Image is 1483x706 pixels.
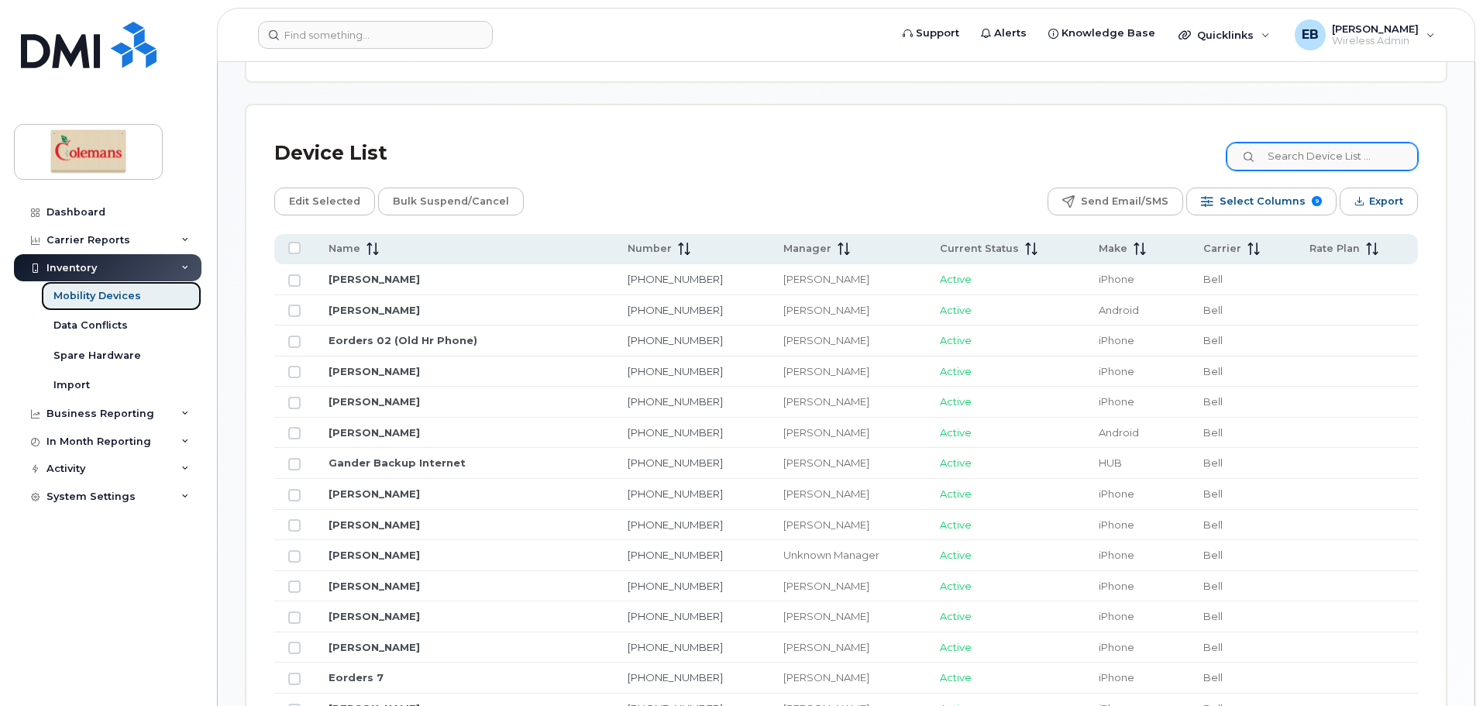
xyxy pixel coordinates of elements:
[1203,273,1223,285] span: Bell
[628,580,723,592] a: [PHONE_NUMBER]
[1099,426,1139,439] span: Android
[1203,456,1223,469] span: Bell
[329,365,420,377] a: [PERSON_NAME]
[783,364,912,379] div: [PERSON_NAME]
[329,304,420,316] a: [PERSON_NAME]
[1203,671,1223,684] span: Bell
[329,273,420,285] a: [PERSON_NAME]
[783,640,912,655] div: [PERSON_NAME]
[1340,188,1418,215] button: Export
[329,671,384,684] a: Eorders 7
[1081,190,1168,213] span: Send Email/SMS
[1203,487,1223,500] span: Bell
[329,456,466,469] a: Gander Backup Internet
[940,456,972,469] span: Active
[329,487,420,500] a: [PERSON_NAME]
[628,671,723,684] a: [PHONE_NUMBER]
[1203,334,1223,346] span: Bell
[258,21,493,49] input: Find something...
[1203,395,1223,408] span: Bell
[628,242,672,256] span: Number
[628,365,723,377] a: [PHONE_NUMBER]
[916,26,959,41] span: Support
[1099,518,1134,531] span: iPhone
[940,518,972,531] span: Active
[628,641,723,653] a: [PHONE_NUMBER]
[1284,19,1446,50] div: Edgar Butt
[329,334,477,346] a: Eorders 02 (Old Hr Phone)
[1186,188,1337,215] button: Select Columns 9
[1369,190,1403,213] span: Export
[940,641,972,653] span: Active
[1099,549,1134,561] span: iPhone
[1227,143,1418,170] input: Search Device List ...
[1203,610,1223,622] span: Bell
[1099,610,1134,622] span: iPhone
[628,395,723,408] a: [PHONE_NUMBER]
[1099,273,1134,285] span: iPhone
[783,609,912,624] div: [PERSON_NAME]
[1099,487,1134,500] span: iPhone
[628,487,723,500] a: [PHONE_NUMBER]
[940,671,972,684] span: Active
[1220,190,1306,213] span: Select Columns
[329,549,420,561] a: [PERSON_NAME]
[1099,395,1134,408] span: iPhone
[274,188,375,215] button: Edit Selected
[940,549,972,561] span: Active
[1203,242,1241,256] span: Carrier
[628,518,723,531] a: [PHONE_NUMBER]
[1203,518,1223,531] span: Bell
[1099,456,1122,469] span: HUB
[783,272,912,287] div: [PERSON_NAME]
[994,26,1027,41] span: Alerts
[1203,365,1223,377] span: Bell
[940,242,1019,256] span: Current Status
[940,580,972,592] span: Active
[940,426,972,439] span: Active
[1061,26,1155,41] span: Knowledge Base
[783,548,912,563] div: Unknown Manager
[783,670,912,685] div: [PERSON_NAME]
[783,456,912,470] div: [PERSON_NAME]
[1099,365,1134,377] span: iPhone
[393,190,509,213] span: Bulk Suspend/Cancel
[378,188,524,215] button: Bulk Suspend/Cancel
[1099,580,1134,592] span: iPhone
[628,304,723,316] a: [PHONE_NUMBER]
[1048,188,1183,215] button: Send Email/SMS
[783,487,912,501] div: [PERSON_NAME]
[1203,641,1223,653] span: Bell
[628,334,723,346] a: [PHONE_NUMBER]
[329,395,420,408] a: [PERSON_NAME]
[970,18,1037,49] a: Alerts
[628,273,723,285] a: [PHONE_NUMBER]
[1099,671,1134,684] span: iPhone
[1099,641,1134,653] span: iPhone
[1037,18,1166,49] a: Knowledge Base
[783,579,912,594] div: [PERSON_NAME]
[783,303,912,318] div: [PERSON_NAME]
[1168,19,1281,50] div: Quicklinks
[289,190,360,213] span: Edit Selected
[892,18,970,49] a: Support
[783,425,912,440] div: [PERSON_NAME]
[329,610,420,622] a: [PERSON_NAME]
[628,549,723,561] a: [PHONE_NUMBER]
[1203,304,1223,316] span: Bell
[1302,26,1319,44] span: EB
[628,456,723,469] a: [PHONE_NUMBER]
[940,365,972,377] span: Active
[1203,580,1223,592] span: Bell
[1332,35,1419,47] span: Wireless Admin
[1099,242,1127,256] span: Make
[329,426,420,439] a: [PERSON_NAME]
[940,487,972,500] span: Active
[940,273,972,285] span: Active
[628,426,723,439] a: [PHONE_NUMBER]
[783,242,831,256] span: Manager
[329,242,360,256] span: Name
[1312,196,1322,206] span: 9
[329,580,420,592] a: [PERSON_NAME]
[628,610,723,622] a: [PHONE_NUMBER]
